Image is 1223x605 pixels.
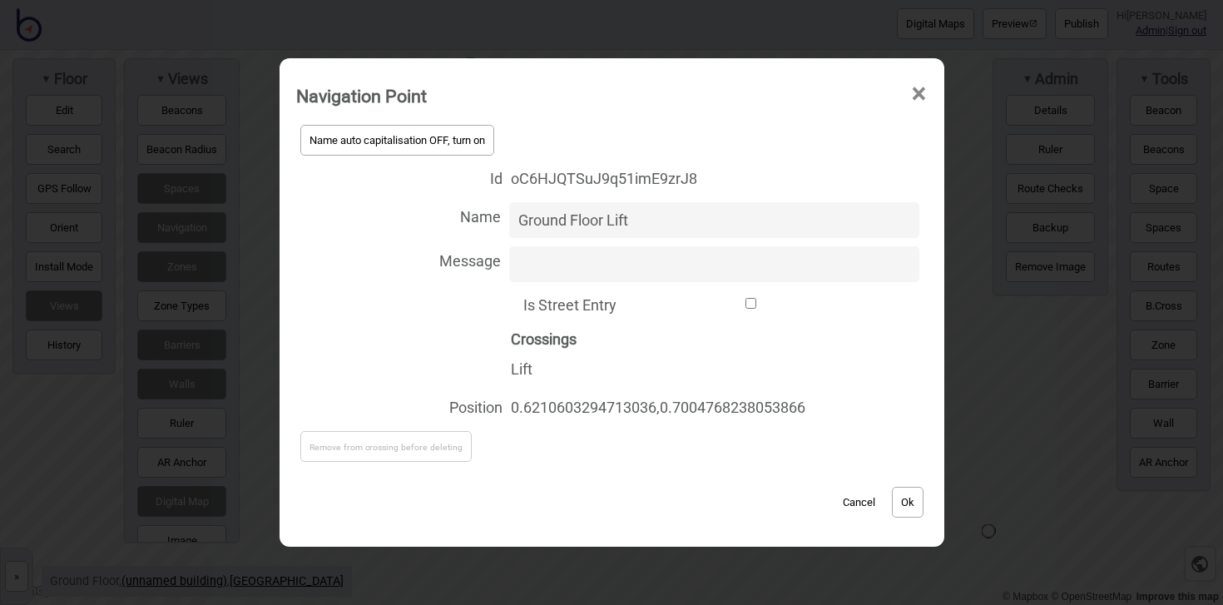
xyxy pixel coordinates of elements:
div: Lift [511,355,918,384]
span: 0.6210603294713036 , 0.7004768238053866 [511,393,918,423]
span: Is Street Entry [296,286,616,320]
input: Name [509,202,919,238]
span: Name [296,198,501,232]
button: Remove from crossing before deleting [300,431,472,462]
span: oC6HJQTSuJ9q51imE9zrJ8 [511,164,918,194]
input: Message [509,246,919,282]
div: Navigation Point [296,78,427,114]
button: Name auto capitalisation OFF, turn on [300,125,494,156]
span: × [910,67,928,121]
span: Id [296,160,503,194]
span: Position [296,389,503,423]
strong: Crossings [511,330,577,348]
span: Message [296,242,501,276]
button: Ok [892,487,923,518]
button: Cancel [834,487,884,518]
span: Remove from crossing before deleting [309,442,463,453]
input: Is Street Entry [625,298,878,309]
